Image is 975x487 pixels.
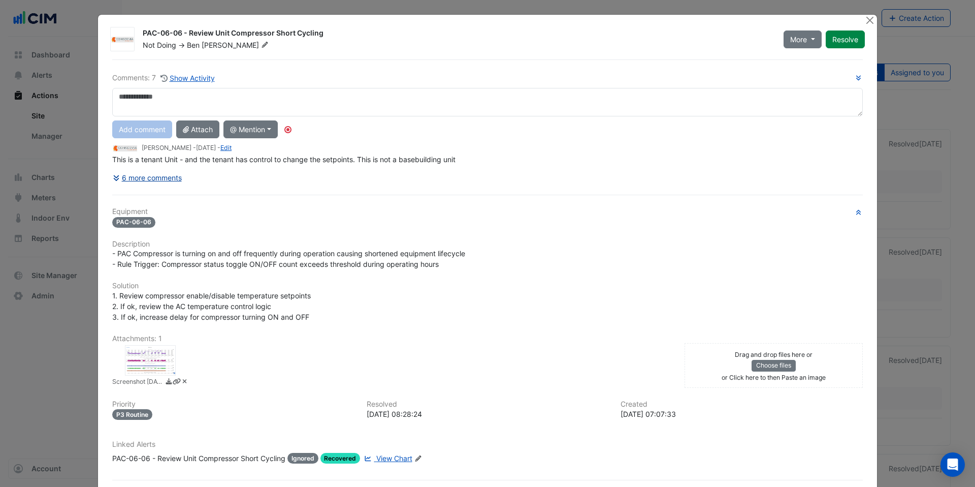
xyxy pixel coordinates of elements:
span: 2025-09-03 08:28:21 [196,144,216,151]
a: View Chart [362,453,412,464]
span: [PERSON_NAME] [202,40,271,50]
h6: Equipment [112,207,863,216]
span: 1. Review compressor enable/disable temperature setpoints 2. If ok, review the AC temperature con... [112,291,311,321]
span: PAC-06-06 [112,217,155,228]
div: [DATE] 08:28:24 [367,409,609,419]
fa-icon: Edit Linked Alerts [414,455,422,463]
span: -> [178,41,185,49]
small: or Click here to then Paste an image [722,374,826,381]
div: Tooltip anchor [283,125,292,134]
button: 6 more comments [112,169,182,187]
div: [DATE] 07:07:33 [621,409,863,419]
div: PAC-06-06 - Review Unit Compressor Short Cycling [143,28,771,40]
small: [PERSON_NAME] - - [142,143,232,153]
div: PAC-06-06 - Review Unit Compressor Short Cycling [112,453,285,464]
span: Not Doing [143,41,176,49]
div: Open Intercom Messenger [940,452,965,477]
span: View Chart [376,454,412,463]
span: More [790,34,807,45]
span: Ben [187,41,200,49]
img: Conservia [112,143,138,154]
h6: Solution [112,282,863,290]
a: Copy link to clipboard [173,377,180,388]
div: Comments: 7 [112,72,215,84]
h6: Created [621,400,863,409]
span: Recovered [320,453,361,464]
a: Edit [220,144,232,151]
h6: Priority [112,400,354,409]
small: Drag and drop files here or [735,351,812,358]
a: Delete [181,377,188,388]
h6: Resolved [367,400,609,409]
button: More [784,31,822,48]
a: Download [165,377,173,388]
span: Ignored [287,453,318,464]
h6: Description [112,240,863,249]
button: Choose files [752,360,796,371]
button: Resolve [826,31,865,48]
button: Close [864,15,875,25]
div: Screenshot 2025-09-02 154244.png [125,345,176,376]
div: P3 Routine [112,409,152,420]
button: @ Mention [223,120,278,138]
small: Screenshot 2025-09-02 154244.png [112,377,163,388]
img: Conservia [111,35,134,45]
h6: Linked Alerts [112,440,863,449]
button: Attach [176,120,219,138]
span: - PAC Compressor is turning on and off frequently during operation causing shortened equipment li... [112,249,465,268]
span: This is a tenant Unit - and the tenant has control to change the setpoints. This is not a basebui... [112,155,456,164]
h6: Attachments: 1 [112,334,863,343]
button: Show Activity [160,72,215,84]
